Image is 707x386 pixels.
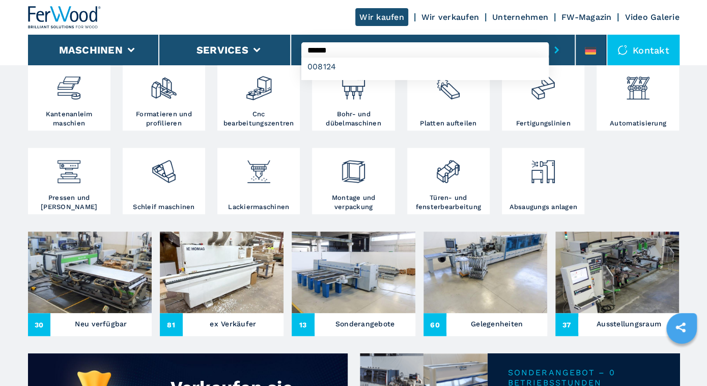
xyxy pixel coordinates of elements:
[160,231,284,313] img: ex Verkäufer
[435,67,462,101] img: sezionatrici_2.png
[123,64,205,131] a: Formatieren und profilieren
[421,12,479,22] a: Wir verkaufen
[31,193,108,212] h3: Pressen und [PERSON_NAME]
[410,193,487,212] h3: Türen- und fensterbearbeitung
[301,58,549,76] div: 008124
[340,67,367,101] img: foratrici_inseritrici_2.png
[607,35,680,65] div: Kontakt
[28,313,51,336] span: 30
[664,340,699,378] iframe: Chat
[312,148,394,214] a: Montage und verpackung
[315,193,392,212] h3: Montage und verpackung
[423,231,547,336] a: Gelegenheiten60Gelegenheiten
[28,6,101,29] img: Ferwood
[407,148,490,214] a: Türen- und fensterbearbeitung
[423,313,446,336] span: 60
[555,231,679,336] a: Ausstellungsraum37Ausstellungsraum
[625,12,679,22] a: Video Galerie
[292,231,415,336] a: Sonderangebote 13Sonderangebote
[245,67,272,101] img: centro_di_lavoro_cnc_2.png
[217,148,300,214] a: Lackiermaschinen
[123,148,205,214] a: Schleif maschinen
[28,231,152,313] img: Neu verfügbar
[610,119,666,128] h3: Automatisierung
[55,67,82,101] img: bordatrici_1.png
[292,231,415,313] img: Sonderangebote
[509,202,577,212] h3: Absaugungs anlagen
[55,150,82,185] img: pressa-strettoia.png
[529,67,556,101] img: linee_di_produzione_2.png
[597,64,679,131] a: Automatisierung
[133,202,194,212] h3: Schleif maschinen
[407,64,490,131] a: Platten aufteilen
[335,317,395,331] h3: Sonderangebote
[625,67,652,101] img: automazione.png
[617,45,628,55] img: Kontakt
[471,317,523,331] h3: Gelegenheiten
[150,150,177,185] img: levigatrici_2.png
[196,44,248,56] button: Services
[75,317,127,331] h3: Neu verfügbar
[160,231,284,336] a: ex Verkäufer 81ex Verkäufer
[312,64,394,131] a: Bohr- und dübelmaschinen
[435,150,462,185] img: lavorazione_porte_finestre_2.png
[555,313,578,336] span: 37
[28,148,110,214] a: Pressen und [PERSON_NAME]
[420,119,476,128] h3: Platten aufteilen
[228,202,289,212] h3: Lackiermaschinen
[516,119,571,128] h3: Fertigungslinien
[555,231,679,313] img: Ausstellungsraum
[561,12,612,22] a: FW-Magazin
[125,110,203,128] h3: Formatieren und profilieren
[502,148,584,214] a: Absaugungs anlagen
[31,110,108,128] h3: Kantenanleim maschien
[220,110,297,128] h3: Cnc bearbeitungszentren
[668,315,693,340] a: sharethis
[59,44,123,56] button: Maschinen
[502,64,584,131] a: Fertigungslinien
[245,150,272,185] img: verniciatura_1.png
[529,150,556,185] img: aspirazione_1.png
[292,313,315,336] span: 13
[28,64,110,131] a: Kantenanleim maschien
[423,231,547,313] img: Gelegenheiten
[217,64,300,131] a: Cnc bearbeitungszentren
[160,313,183,336] span: 81
[210,317,256,331] h3: ex Verkäufer
[150,67,177,101] img: squadratrici_2.png
[355,8,408,26] a: Wir kaufen
[340,150,367,185] img: montaggio_imballaggio_2.png
[315,110,392,128] h3: Bohr- und dübelmaschinen
[492,12,548,22] a: Unternehmen
[28,231,152,336] a: Neu verfügbar 30Neu verfügbar
[597,317,661,331] h3: Ausstellungsraum
[549,38,564,62] button: submit-button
